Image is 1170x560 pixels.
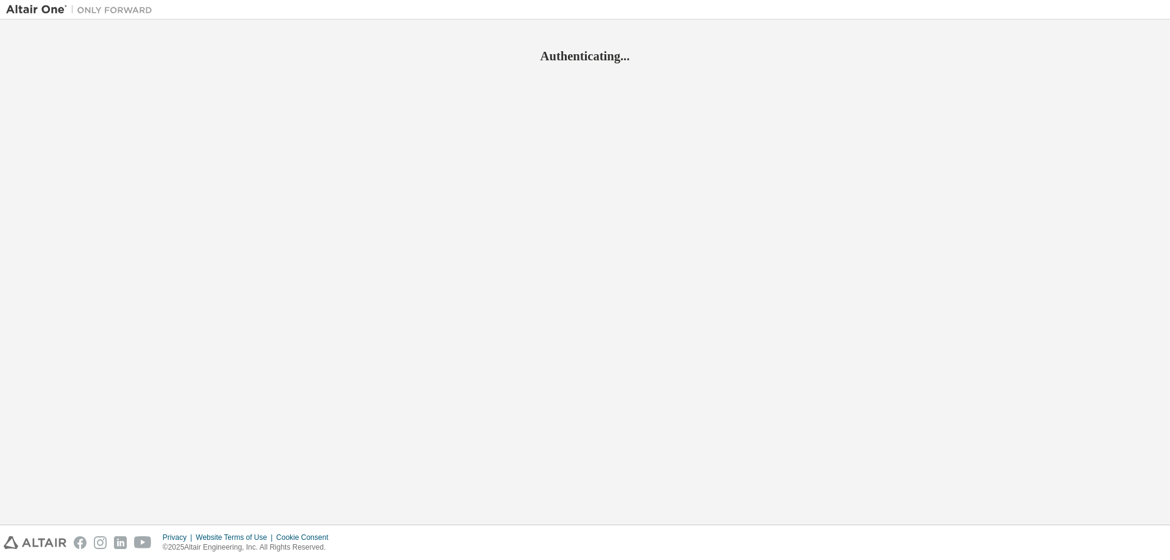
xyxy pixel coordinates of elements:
[134,536,152,549] img: youtube.svg
[6,4,158,16] img: Altair One
[276,533,335,542] div: Cookie Consent
[114,536,127,549] img: linkedin.svg
[6,48,1164,64] h2: Authenticating...
[94,536,107,549] img: instagram.svg
[74,536,87,549] img: facebook.svg
[4,536,66,549] img: altair_logo.svg
[196,533,276,542] div: Website Terms of Use
[163,542,336,553] p: © 2025 Altair Engineering, Inc. All Rights Reserved.
[163,533,196,542] div: Privacy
